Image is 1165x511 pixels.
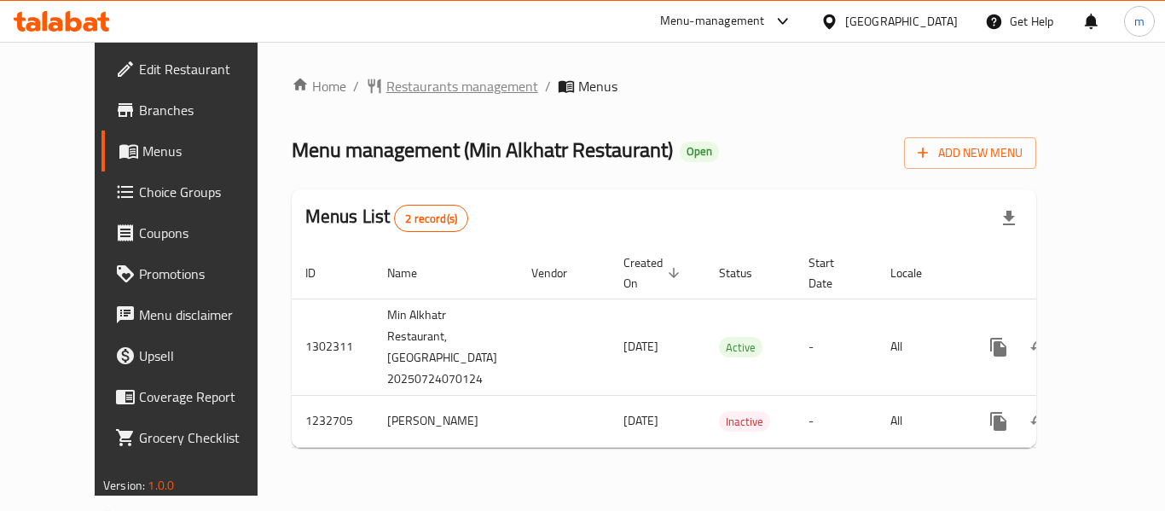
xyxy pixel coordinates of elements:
[386,76,538,96] span: Restaurants management
[101,294,289,335] a: Menu disclaimer
[395,211,467,227] span: 2 record(s)
[719,263,774,283] span: Status
[795,299,877,395] td: -
[680,142,719,162] div: Open
[845,12,958,31] div: [GEOGRAPHIC_DATA]
[623,409,658,432] span: [DATE]
[988,198,1029,239] div: Export file
[795,395,877,447] td: -
[578,76,617,96] span: Menus
[139,182,275,202] span: Choice Groups
[623,335,658,357] span: [DATE]
[374,299,518,395] td: Min Alkhatr Restaurant, [GEOGRAPHIC_DATA] 20250724070124
[1019,401,1060,442] button: Change Status
[394,205,468,232] div: Total records count
[139,386,275,407] span: Coverage Report
[148,474,174,496] span: 1.0.0
[292,299,374,395] td: 1302311
[374,395,518,447] td: [PERSON_NAME]
[719,338,762,357] span: Active
[139,59,275,79] span: Edit Restaurant
[292,76,1036,96] nav: breadcrumb
[101,171,289,212] a: Choice Groups
[978,327,1019,368] button: more
[978,401,1019,442] button: more
[101,131,289,171] a: Menus
[877,395,965,447] td: All
[292,131,673,169] span: Menu management ( Min Alkhatr Restaurant )
[142,141,275,161] span: Menus
[139,264,275,284] span: Promotions
[1134,12,1145,31] span: m
[101,212,289,253] a: Coupons
[660,11,765,32] div: Menu-management
[904,137,1036,169] button: Add New Menu
[139,305,275,325] span: Menu disclaimer
[101,417,289,458] a: Grocery Checklist
[305,263,338,283] span: ID
[387,263,439,283] span: Name
[305,204,468,232] h2: Menus List
[809,253,856,293] span: Start Date
[366,76,538,96] a: Restaurants management
[623,253,685,293] span: Created On
[292,395,374,447] td: 1232705
[139,100,275,120] span: Branches
[719,411,770,432] div: Inactive
[877,299,965,395] td: All
[1019,327,1060,368] button: Change Status
[103,474,145,496] span: Version:
[292,76,346,96] a: Home
[890,263,944,283] span: Locale
[101,376,289,417] a: Coverage Report
[353,76,359,96] li: /
[101,90,289,131] a: Branches
[101,253,289,294] a: Promotions
[292,247,1156,448] table: enhanced table
[139,427,275,448] span: Grocery Checklist
[680,144,719,159] span: Open
[545,76,551,96] li: /
[965,247,1156,299] th: Actions
[101,335,289,376] a: Upsell
[531,263,589,283] span: Vendor
[139,346,275,366] span: Upsell
[101,49,289,90] a: Edit Restaurant
[918,142,1023,164] span: Add New Menu
[719,337,762,357] div: Active
[719,412,770,432] span: Inactive
[139,223,275,243] span: Coupons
